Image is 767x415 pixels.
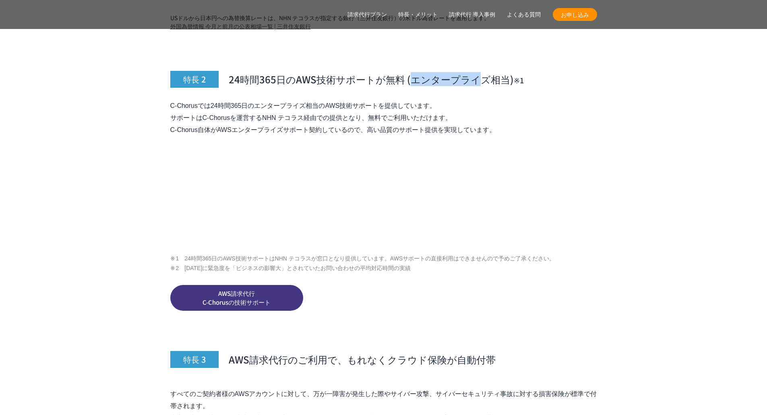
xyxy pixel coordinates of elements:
[229,353,496,366] span: AWS請求代行のご利用で、もれなくクラウド保険が自動付帯
[170,254,597,263] li: 1 24時間365日のAWS技術サポートはNHN テコラスが窓口となり提供しています。AWSサポートの直接利用はできませんので予めご了承ください。
[170,351,219,368] span: 特長 3
[553,10,597,19] span: お申し込み
[170,71,219,88] span: 特長 2
[398,10,438,19] a: 特長・メリット
[553,8,597,21] a: お申し込み
[170,14,597,22] p: USドルから日本円への為替換算レートは、NHN テコラスが指定する銀行（三井住友銀行）の米ドル為替レートを適用します。
[347,10,387,19] a: 請求代行プラン
[170,285,303,311] a: AWS請求代行C-Chorusの技術サポート
[170,100,597,136] p: C-Chorusでは24時間365日のエンタープライズ相当のAWS技術サポートを提供しています。 サポートはC-Chorusを運営するNHN テコラス経由での提供となり、無料でご利用いただけます...
[229,72,524,86] span: 24時間365日のAWS技術サポートが無料 (エンタープライズ相当)
[170,136,597,246] img: AWSエンタープライズサポート相当のお問い合わせフロー
[170,263,597,273] li: 2 [DATE]に緊急度を「ビジネスの影響大」とされていたお問い合わせの平均対応時間の実績
[170,22,311,31] a: 外国為替情報 今月と前月の公表相場一覧 | 三井住友銀行
[514,75,524,85] small: ※1
[170,289,303,307] span: AWS請求代行 C-Chorusの技術サポート
[449,10,496,19] a: 請求代行 導入事例
[507,10,541,19] a: よくある質問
